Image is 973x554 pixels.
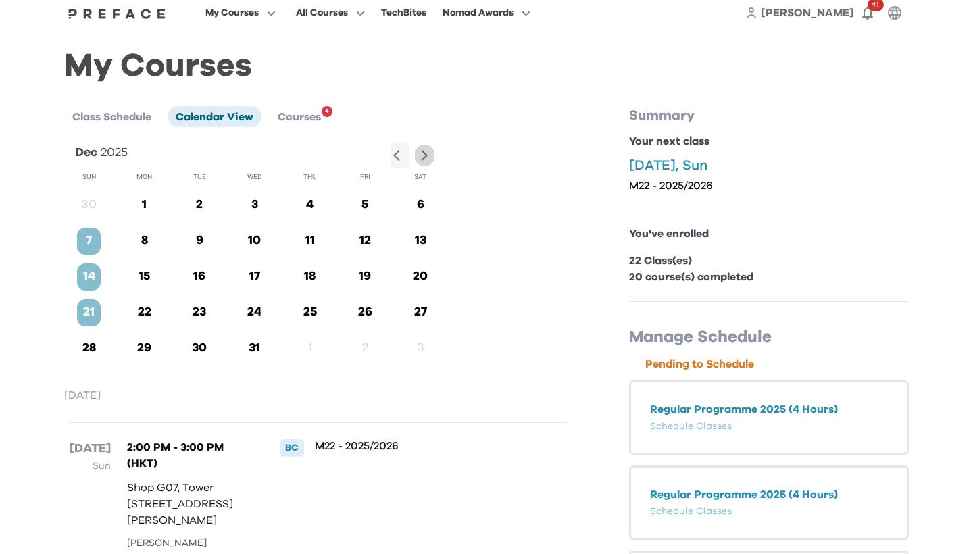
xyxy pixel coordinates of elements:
[193,172,206,181] span: Tue
[298,232,322,250] p: 11
[360,172,370,181] span: Fri
[127,480,251,528] p: Shop G07, Tower [STREET_ADDRESS][PERSON_NAME]
[629,106,909,125] p: Summary
[303,172,317,181] span: Thu
[127,536,251,551] div: [PERSON_NAME]
[409,339,432,357] p: 3
[278,111,321,122] span: Courses
[188,339,211,357] p: 30
[409,232,432,250] p: 13
[132,303,156,322] p: 22
[136,172,152,181] span: Mon
[629,255,692,266] b: 22 Class(es)
[439,4,534,22] button: Nomad Awards
[247,172,262,181] span: Wed
[243,303,266,322] p: 24
[64,387,572,403] p: [DATE]
[188,232,211,250] p: 9
[629,272,753,282] b: 20 course(s) completed
[629,226,909,242] p: You've enrolled
[414,172,426,181] span: Sat
[75,143,97,162] p: Dec
[132,339,156,357] p: 29
[72,111,151,122] span: Class Schedule
[176,111,253,122] span: Calendar View
[77,268,101,286] p: 14
[298,303,322,322] p: 25
[629,179,909,193] p: M22 - 2025/2026
[292,4,369,22] button: All Courses
[243,196,266,214] p: 3
[629,326,909,348] p: Manage Schedule
[443,5,514,21] span: Nomad Awards
[761,7,854,18] span: [PERSON_NAME]
[353,339,377,357] p: 2
[298,339,322,357] p: 1
[243,339,266,357] p: 31
[132,268,156,286] p: 15
[381,5,426,21] div: TechBites
[77,339,101,357] p: 28
[296,5,348,21] span: All Courses
[353,196,377,214] p: 5
[645,356,909,372] p: Pending to Schedule
[353,232,377,250] p: 12
[315,439,522,453] p: M22 - 2025/2026
[77,196,101,214] p: 30
[353,268,377,286] p: 19
[409,268,432,286] p: 20
[243,268,266,286] p: 17
[761,5,854,21] a: [PERSON_NAME]
[243,232,266,250] p: 10
[629,157,909,174] p: [DATE], Sun
[65,7,169,18] a: Preface Logo
[188,303,211,322] p: 23
[298,268,322,286] p: 18
[65,8,169,19] img: Preface Logo
[77,232,101,250] p: 7
[650,486,888,503] p: Regular Programme 2025 (4 Hours)
[70,458,111,474] p: Sun
[132,196,156,214] p: 1
[650,401,888,418] p: Regular Programme 2025 (4 Hours)
[132,232,156,250] p: 8
[82,172,96,181] span: Sun
[629,133,909,149] p: Your next class
[409,303,432,322] p: 27
[409,196,432,214] p: 6
[298,196,322,214] p: 4
[280,439,304,457] div: BC
[201,4,280,22] button: My Courses
[70,439,111,458] p: [DATE]
[188,268,211,286] p: 16
[127,439,251,472] p: 2:00 PM - 3:00 PM (HKT)
[77,303,101,322] p: 21
[188,196,211,214] p: 2
[650,422,732,431] a: Schedule Classes
[353,303,377,322] p: 26
[325,103,329,120] span: 4
[650,507,732,516] a: Schedule Classes
[101,143,128,162] p: 2025
[205,5,259,21] span: My Courses
[64,59,909,74] h1: My Courses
